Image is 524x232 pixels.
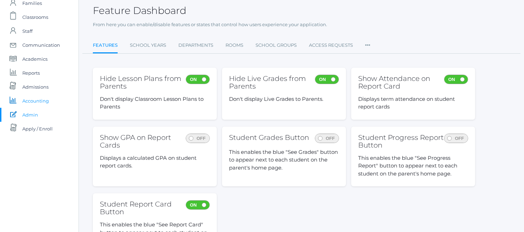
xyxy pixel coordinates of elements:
span: Admissions [22,80,49,94]
span: Academics [22,52,47,66]
h2: Student Report Card Button [100,200,186,216]
span: Admin [22,108,38,122]
p: Don't display Live Grades to Parents. [229,95,339,103]
span: Accounting [22,94,49,108]
p: From here you can enable/disable features or states that control how users experience your applic... [93,21,510,28]
span: Staff [22,24,32,38]
h2: Hide Live Grades from Parents [229,75,315,90]
p: Displays term attendance on student report cards [358,95,468,111]
span: Reports [22,66,40,80]
a: School Groups [256,38,297,52]
span: Communication [22,38,60,52]
a: Rooms [226,38,243,52]
span: Classrooms [22,10,48,24]
p: Displays a calculated GPA on student report cards. [100,154,210,170]
h2: Hide Lesson Plans from Parents [100,75,186,90]
p: This enables the blue "See Grades" button to appear next to each student on the parent's home page. [229,148,339,172]
span: Apply / Enroll [22,122,53,136]
a: Departments [178,38,213,52]
p: This enables the blue "See Progress Report" button to appear next to each student on the parent's... [358,154,468,178]
h2: Show Attendance on Report Card [358,75,444,90]
h2: Show GPA on Report Cards [100,134,186,149]
h2: Student Grades Button [229,134,309,143]
a: Features [93,38,118,53]
a: Access Requests [309,38,353,52]
p: Don't display Classroom Lesson Plans to Parents [100,95,210,111]
a: School Years [130,38,166,52]
h2: Student Progress Report Button [358,134,444,149]
h2: Feature Dashboard [93,5,186,16]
